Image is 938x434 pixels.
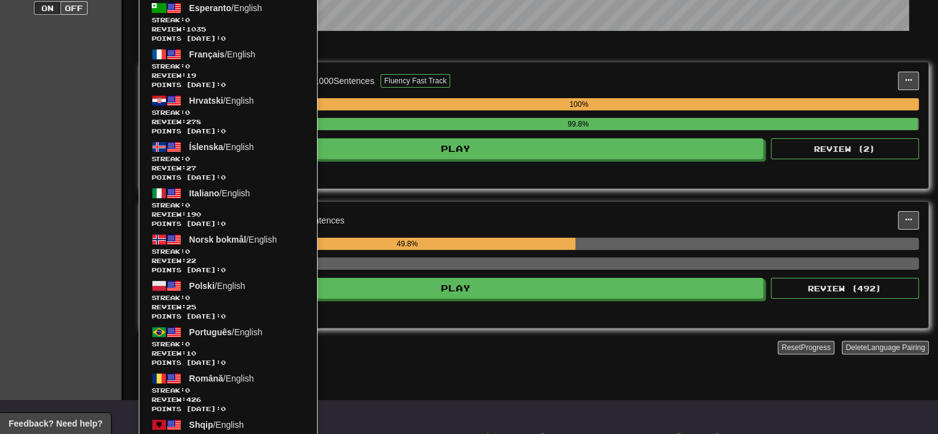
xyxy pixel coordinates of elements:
span: Review: 190 [152,210,305,219]
span: Norsk bokmål [189,235,247,244]
span: / English [189,188,250,198]
span: Íslenska [189,142,223,152]
a: Hrvatski/EnglishStreak:0 Review:278Points [DATE]:0 [139,91,317,138]
a: Italiano/EnglishStreak:0 Review:190Points [DATE]:0 [139,184,317,230]
span: Review: 426 [152,395,305,404]
button: Play [149,138,763,159]
div: 49.8% [239,238,575,250]
span: Streak: [152,108,305,117]
button: Fluency Fast Track [381,74,450,88]
a: Română/EnglishStreak:0 Review:426Points [DATE]:0 [139,369,317,415]
span: / English [189,327,263,337]
span: Română [189,373,223,383]
span: Points [DATE]: 0 [152,80,305,90]
span: Points [DATE]: 0 [152,127,305,136]
span: Shqip [189,420,213,430]
div: 99.8% [239,118,918,130]
span: 0 [185,109,190,116]
span: Points [DATE]: 0 [152,219,305,228]
span: Points [DATE]: 0 [152,404,305,414]
button: DeleteLanguage Pairing [842,341,929,354]
a: Polski/EnglishStreak:0 Review:25Points [DATE]:0 [139,277,317,323]
span: 0 [185,62,190,70]
span: 0 [185,201,190,209]
div: 1000 Sentences [315,75,374,87]
span: Streak: [152,154,305,164]
span: Open feedback widget [9,417,102,430]
span: Progress [801,343,831,352]
button: ResetProgress [778,341,834,354]
span: Review: 25 [152,303,305,312]
span: / English [189,373,254,383]
span: / English [189,49,255,59]
span: Polski [189,281,215,291]
span: Points [DATE]: 0 [152,34,305,43]
span: Language Pairing [867,343,925,352]
span: Streak: [152,293,305,303]
span: / English [189,420,244,430]
span: Streak: [152,15,305,25]
span: / English [189,142,254,152]
span: Review: 1035 [152,25,305,34]
span: / English [189,281,245,291]
span: Review: 278 [152,117,305,127]
span: 0 [185,16,190,23]
p: In Progress [139,43,929,56]
span: Streak: [152,247,305,256]
span: Français [189,49,225,59]
span: Esperanto [189,3,231,13]
span: Points [DATE]: 0 [152,358,305,367]
span: Review: 27 [152,164,305,173]
span: / English [189,235,277,244]
a: Português/EnglishStreak:0 Review:10Points [DATE]:0 [139,323,317,369]
span: / English [189,96,254,106]
span: Points [DATE]: 0 [152,265,305,275]
a: Français/EnglishStreak:0 Review:19Points [DATE]:0 [139,45,317,91]
span: Points [DATE]: 0 [152,312,305,321]
span: 0 [185,155,190,162]
span: Italiano [189,188,220,198]
span: 0 [185,248,190,255]
button: Play [149,278,763,299]
button: Off [60,1,88,15]
span: Português [189,327,232,337]
a: Íslenska/EnglishStreak:0 Review:27Points [DATE]:0 [139,138,317,184]
div: 100% [239,98,919,111]
span: 0 [185,340,190,348]
span: Review: 19 [152,71,305,80]
span: Streak: [152,386,305,395]
a: Norsk bokmål/EnglishStreak:0 Review:22Points [DATE]:0 [139,230,317,277]
span: Streak: [152,201,305,210]
span: / English [189,3,262,13]
span: 0 [185,294,190,301]
span: Review: 22 [152,256,305,265]
span: Review: 10 [152,349,305,358]
span: Hrvatski [189,96,223,106]
button: On [34,1,61,15]
span: Streak: [152,340,305,349]
button: Review (2) [771,138,919,159]
button: Review (492) [771,278,919,299]
span: 0 [185,386,190,394]
span: Points [DATE]: 0 [152,173,305,182]
span: Streak: [152,62,305,71]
